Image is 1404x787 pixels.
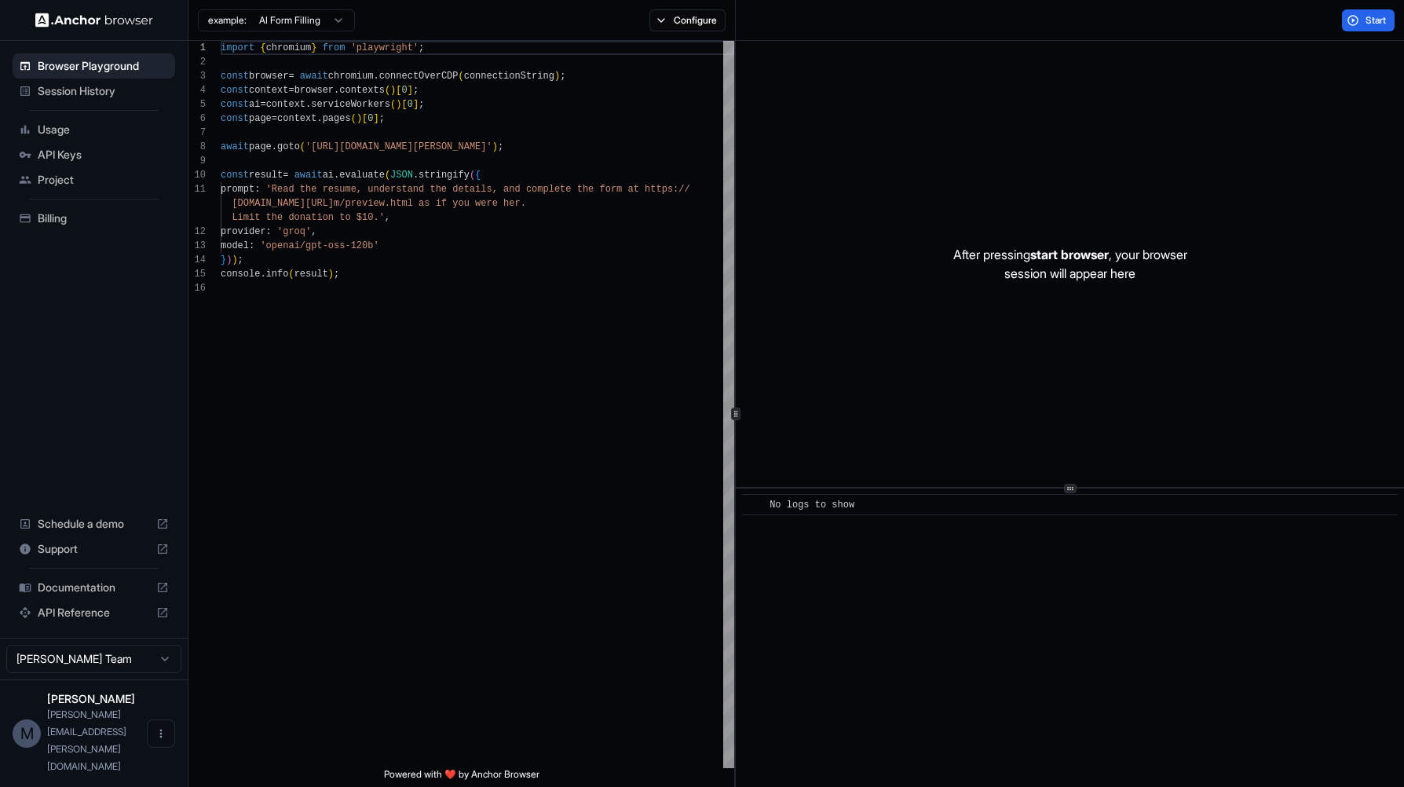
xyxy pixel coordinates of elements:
span: ) [328,269,334,280]
span: { [475,170,481,181]
div: Documentation [13,575,175,600]
span: context [277,113,316,124]
div: Schedule a demo [13,511,175,536]
div: 8 [188,140,206,154]
span: ] [413,99,419,110]
span: Powered with ❤️ by Anchor Browser [384,768,539,787]
span: 0 [367,113,373,124]
span: [ [362,113,367,124]
span: lete the form at https:// [549,184,690,195]
span: page [249,141,272,152]
span: API Keys [38,147,169,163]
div: 14 [188,253,206,267]
div: 5 [188,97,206,112]
span: = [288,71,294,82]
span: . [316,113,322,124]
span: = [288,85,294,96]
span: 0 [408,99,413,110]
span: browser [249,71,288,82]
span: ; [379,113,385,124]
span: context [249,85,288,96]
button: Configure [649,9,726,31]
span: ( [351,113,356,124]
span: example: [208,14,247,27]
span: : [266,226,272,237]
div: 13 [188,239,206,253]
span: ( [385,85,390,96]
span: ( [459,71,464,82]
img: Anchor Logo [35,13,153,27]
span: await [294,170,323,181]
span: 'openai/gpt-oss-120b' [260,240,378,251]
span: ] [408,85,413,96]
span: m/preview.html as if you were her. [334,198,526,209]
span: ; [413,85,419,96]
span: ( [300,141,305,152]
button: Start [1342,9,1395,31]
span: await [221,141,249,152]
span: 'Read the resume, understand the details, and comp [266,184,549,195]
div: Billing [13,206,175,231]
div: API Reference [13,600,175,625]
span: , [385,212,390,223]
span: . [260,269,265,280]
span: Documentation [38,580,150,595]
span: : [254,184,260,195]
span: goto [277,141,300,152]
span: context [266,99,305,110]
div: 4 [188,83,206,97]
span: provider [221,226,266,237]
span: ( [390,99,396,110]
span: const [221,170,249,181]
span: 'playwright' [351,42,419,53]
span: ; [419,99,424,110]
span: ; [419,42,424,53]
span: page [249,113,272,124]
span: ) [492,141,498,152]
div: 15 [188,267,206,281]
div: Browser Playground [13,53,175,79]
span: connectOverCDP [379,71,459,82]
button: Open menu [147,719,175,748]
span: Schedule a demo [38,516,150,532]
span: stringify [419,170,470,181]
span: ( [288,269,294,280]
div: 16 [188,281,206,295]
span: = [260,99,265,110]
div: Session History [13,79,175,104]
span: start browser [1030,247,1109,262]
span: . [334,170,339,181]
span: ] [373,113,378,124]
span: import [221,42,254,53]
span: ( [385,170,390,181]
span: [ [396,85,401,96]
span: chromium [328,71,374,82]
p: After pressing , your browser session will appear here [953,245,1187,283]
span: [DOMAIN_NAME][URL] [232,198,334,209]
div: M [13,719,41,748]
span: ai [323,170,334,181]
div: 3 [188,69,206,83]
span: ​ [750,497,758,513]
div: 12 [188,225,206,239]
span: const [221,113,249,124]
div: 9 [188,154,206,168]
span: contexts [339,85,385,96]
span: ) [390,85,396,96]
span: 'groq' [277,226,311,237]
span: . [272,141,277,152]
span: , [311,226,316,237]
span: ) [396,99,401,110]
span: connectionString [464,71,554,82]
span: ) [226,254,232,265]
span: . [305,99,311,110]
span: result [249,170,283,181]
span: const [221,85,249,96]
div: 11 [188,182,206,196]
span: info [266,269,289,280]
span: . [373,71,378,82]
span: model [221,240,249,251]
span: Usage [38,122,169,137]
div: Usage [13,117,175,142]
span: await [300,71,328,82]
